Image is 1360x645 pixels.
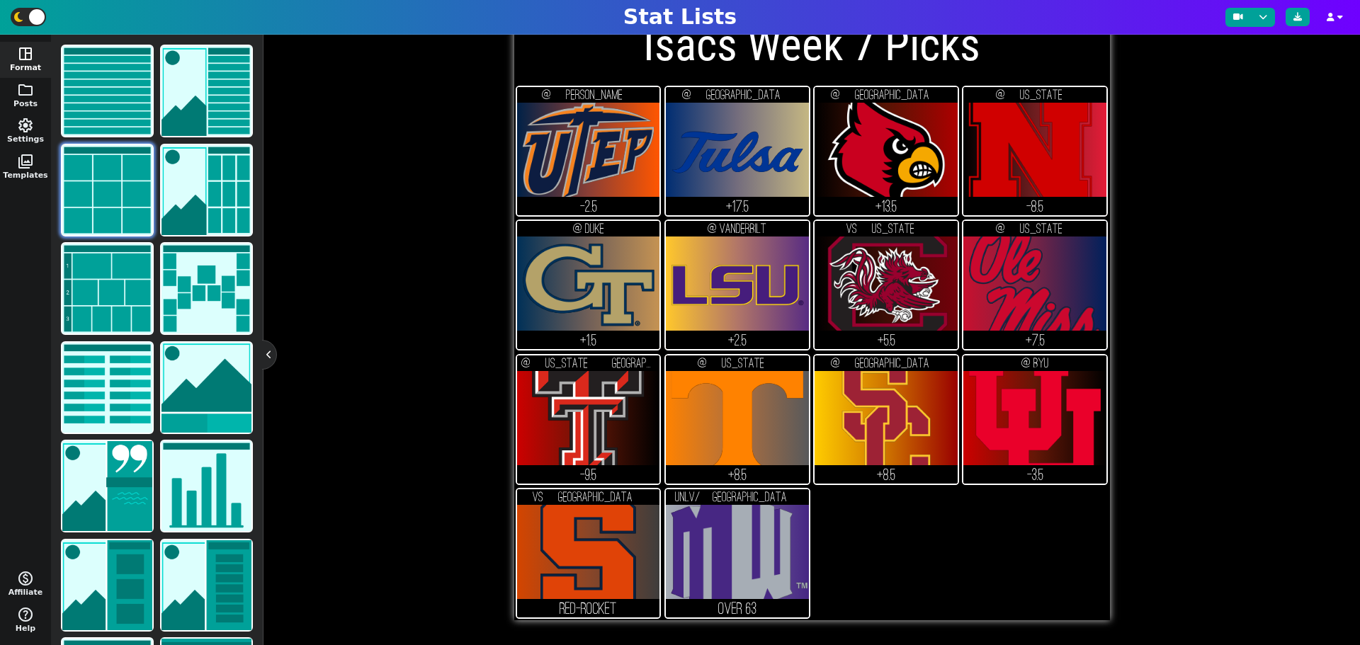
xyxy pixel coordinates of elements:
span: +13.5 [819,198,953,215]
span: +8.5 [819,466,953,483]
span: Red-Rocket [521,600,655,617]
img: lineup [161,540,251,630]
span: +5.5 [819,331,953,348]
img: grid [62,145,152,235]
h1: Isacs Week 7 Picks [514,23,1110,67]
span: @ [GEOGRAPHIC_DATA] [831,86,941,103]
span: +7.5 [968,331,1102,348]
span: OVER 63 [670,600,804,617]
img: bracket [161,244,251,333]
span: settings [17,117,34,134]
img: highlight [62,540,152,630]
img: scores [62,343,152,433]
span: monetization_on [17,570,34,587]
span: +17.5 [670,198,804,215]
span: @ [US_STATE] [996,86,1075,103]
span: -9.5 [521,466,655,483]
span: folder [17,81,34,98]
span: help [17,606,34,623]
img: list [62,46,152,136]
span: -2.5 [521,198,655,215]
span: photo_library [17,153,34,170]
img: list with image [161,46,251,136]
img: matchup [161,343,251,433]
span: +2.5 [670,331,804,348]
span: +1.5 [521,331,655,348]
span: @ Duke [573,219,604,236]
span: @ [US_STATE][GEOGRAPHIC_DATA] [521,354,698,371]
span: UNLV/[GEOGRAPHIC_DATA] [675,488,799,505]
span: @ [US_STATE] [698,354,776,371]
img: news/quote [62,441,152,531]
span: @ [PERSON_NAME] [542,86,635,103]
span: -3.5 [968,466,1102,483]
span: vs [US_STATE] [846,219,926,236]
span: @ [GEOGRAPHIC_DATA] [831,354,941,371]
img: tier [62,244,152,333]
span: -8.5 [968,198,1102,215]
span: @ BYU [1021,354,1049,371]
span: @ [GEOGRAPHIC_DATA] [682,86,793,103]
h1: Stat Lists [623,4,737,30]
span: space_dashboard [17,45,34,62]
span: vs [GEOGRAPHIC_DATA] [533,488,645,505]
span: @ Vanderbilt [708,219,766,236]
img: grid with image [161,145,251,235]
img: chart [161,441,251,531]
span: @ [US_STATE] [996,219,1075,236]
span: +8.5 [670,466,804,483]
